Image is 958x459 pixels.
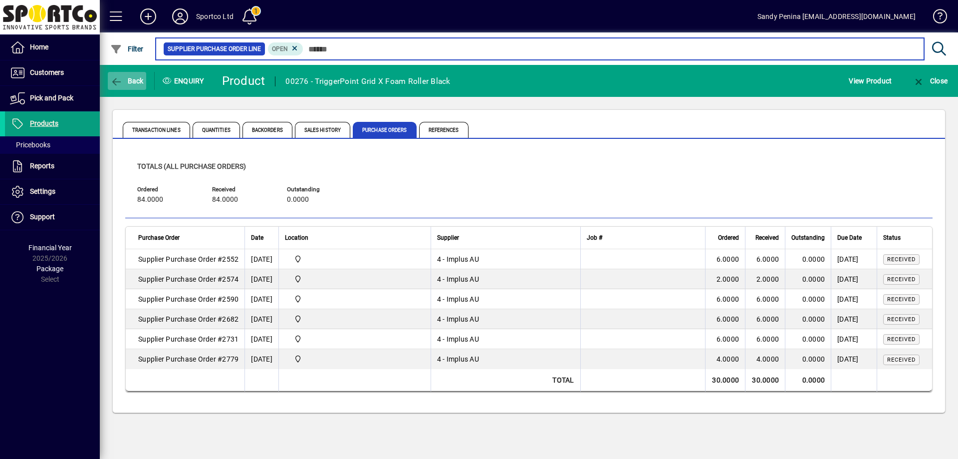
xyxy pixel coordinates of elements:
span: 0.0000 [287,196,309,204]
td: 4 - Implus AU [431,269,580,289]
div: Date [251,232,272,243]
span: Outstanding [287,186,347,193]
span: Job # [587,232,602,243]
td: [DATE] [244,329,278,349]
td: [DATE] [831,289,877,309]
td: 0.0000 [785,329,831,349]
span: Ordered [718,232,739,243]
span: 84.0000 [137,196,163,204]
span: Received [755,232,779,243]
td: 6.0000 [705,249,745,269]
td: 0.0000 [785,269,831,289]
span: Package [36,265,63,273]
button: Add [132,7,164,25]
td: 6.0000 [705,309,745,329]
mat-chip: Completion status: Open [268,42,303,55]
td: Supplier Purchase Order #2590 [126,289,244,309]
td: [DATE] [831,309,877,329]
td: 6.0000 [745,289,785,309]
td: 30.0000 [705,369,745,392]
a: Customers [5,60,100,85]
div: Sportco Ltd [196,8,234,24]
span: Home [30,43,48,51]
td: [DATE] [831,329,877,349]
td: [DATE] [244,289,278,309]
span: References [419,122,469,138]
td: 2.0000 [705,269,745,289]
span: Purchase Order [138,232,180,243]
td: 4 - Implus AU [431,289,580,309]
td: Total [431,369,580,392]
div: Job # [587,232,699,243]
td: Supplier Purchase Order #2731 [126,329,244,349]
div: Location [285,232,424,243]
td: 6.0000 [705,329,745,349]
td: [DATE] [831,269,877,289]
span: Totals (all purchase orders) [137,162,246,170]
td: 0.0000 [785,309,831,329]
span: Outstanding [791,232,825,243]
span: Filter [110,45,144,53]
td: 2.0000 [745,269,785,289]
td: Supplier Purchase Order #2779 [126,349,244,369]
td: 30.0000 [745,369,785,392]
div: Status [883,232,920,243]
td: 4 - Implus AU [431,249,580,269]
div: Purchase Order [138,232,239,243]
a: Pick and Pack [5,86,100,111]
div: Due Date [837,232,871,243]
span: Received [212,186,272,193]
span: Purchase Orders [353,122,417,138]
span: View Product [849,73,892,89]
td: 4 - Implus AU [431,349,580,369]
app-page-header-button: Close enquiry [902,72,958,90]
span: Status [883,232,901,243]
td: [DATE] [244,269,278,289]
button: Profile [164,7,196,25]
td: 4 - Implus AU [431,309,580,329]
td: Supplier Purchase Order #2552 [126,249,244,269]
span: Customers [30,68,64,76]
td: [DATE] [244,349,278,369]
span: Received [887,276,916,283]
a: Home [5,35,100,60]
a: Pricebooks [5,136,100,153]
span: Due Date [837,232,862,243]
button: Filter [108,40,146,58]
span: Received [887,336,916,343]
td: 0.0000 [785,369,831,392]
span: Support [30,213,55,221]
span: Date [251,232,263,243]
div: Sandy Penina [EMAIL_ADDRESS][DOMAIN_NAME] [757,8,916,24]
span: Ordered [137,186,197,193]
a: Support [5,205,100,230]
span: Backorders [242,122,292,138]
td: Supplier Purchase Order #2682 [126,309,244,329]
span: Received [887,256,916,263]
td: 6.0000 [745,329,785,349]
button: Back [108,72,146,90]
td: 6.0000 [705,289,745,309]
span: Received [887,357,916,363]
button: Close [910,72,950,90]
td: 4.0000 [705,349,745,369]
td: [DATE] [831,249,877,269]
span: Settings [30,187,55,195]
td: [DATE] [244,249,278,269]
td: [DATE] [244,309,278,329]
span: Financial Year [28,244,72,252]
button: View Product [846,72,894,90]
span: Reports [30,162,54,170]
span: Pick and Pack [30,94,73,102]
span: Sales History [295,122,350,138]
span: Products [30,119,58,127]
span: Supplier Purchase Order Line [168,44,261,54]
span: 84.0000 [212,196,238,204]
td: [DATE] [831,349,877,369]
div: 00276 - TriggerPoint Grid X Foam Roller Black [285,73,450,89]
div: Product [222,73,265,89]
td: 6.0000 [745,309,785,329]
div: Enquiry [155,73,215,89]
span: Open [272,45,288,52]
td: 6.0000 [745,249,785,269]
